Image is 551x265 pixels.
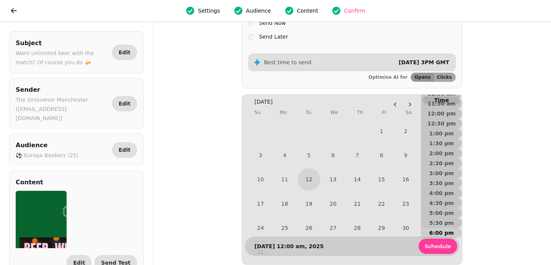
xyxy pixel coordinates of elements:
[389,98,402,111] button: Go to the Previous Month
[427,111,456,116] span: 12:00 pm
[369,143,393,167] button: Friday, August 8th, 2025
[421,198,462,208] button: 4:30 pm
[394,119,418,143] button: Saturday, August 2nd, 2025
[421,188,462,198] button: 4:00 pm
[434,73,455,81] button: Clicks
[16,49,109,67] p: Want unlimited beer with the match? Of course you do 🍻
[345,167,369,192] button: Thursday, August 14th, 2025
[16,95,109,123] p: The Grosvenor Manchester ([EMAIL_ADDRESS][DOMAIN_NAME])
[394,167,418,192] button: Saturday, August 16th, 2025
[427,171,456,176] span: 3:00 pm
[344,7,365,15] span: Confirm
[421,218,462,228] button: 5:30 pm
[297,216,321,240] button: Tuesday, August 26th, 2025
[248,167,272,192] button: Sunday, August 10th, 2025
[119,50,130,55] span: Edit
[321,143,345,167] button: Wednesday, August 6th, 2025
[421,99,462,109] button: 11:30 am
[427,190,456,196] span: 4:00 pm
[425,244,451,249] span: Schedule
[297,7,318,15] span: Content
[321,192,345,216] button: Wednesday, August 20th, 2025
[421,138,462,148] button: 1:30 pm
[16,177,43,188] h2: Content
[403,98,416,111] button: Go to the Next Month
[382,106,386,119] th: Friday
[411,73,434,81] button: Opens
[321,216,345,240] button: Wednesday, August 27th, 2025
[357,106,363,119] th: Thursday
[369,119,393,143] button: Friday, August 1st, 2025
[427,200,456,206] span: 4:30 pm
[248,106,418,264] table: August 2025
[399,59,449,65] span: [DATE] 3PM GMT
[394,143,418,167] button: Saturday, August 9th, 2025
[369,167,393,192] button: Friday, August 15th, 2025
[427,180,456,186] span: 3:30 pm
[345,216,369,240] button: Thursday, August 28th, 2025
[437,75,452,80] span: Clicks
[427,161,456,166] span: 2:30 pm
[248,216,272,240] button: Sunday, August 24th, 2025
[254,242,324,250] p: [DATE] 12:00 am, 2025
[264,59,311,66] p: Best time to send
[198,7,220,15] span: Settings
[119,147,130,153] span: Edit
[112,142,137,158] button: Edit
[297,192,321,216] button: Tuesday, August 19th, 2025
[427,101,456,106] span: 11:30 am
[16,151,78,160] p: ⚽ Europa Bookers (25)
[330,106,338,119] th: Wednesday
[306,106,311,119] th: Tuesday
[421,128,462,138] button: 1:00 pm
[427,141,456,146] span: 1:30 pm
[421,178,462,188] button: 3:30 pm
[421,168,462,178] button: 3:00 pm
[248,192,272,216] button: Sunday, August 17th, 2025
[421,228,462,238] button: 6:00 pm
[427,121,456,126] span: 12:30 pm
[421,119,462,128] button: 12:30 pm
[368,74,408,80] p: Optimise AI for
[246,7,271,15] span: Audience
[394,192,418,216] button: Saturday, August 23rd, 2025
[421,208,462,218] button: 5:00 pm
[16,140,78,151] h2: Audience
[254,106,261,119] th: Sunday
[414,75,431,80] span: Opens
[280,106,287,119] th: Monday
[421,109,462,119] button: 12:00 pm
[112,45,137,60] button: Edit
[297,143,321,167] button: Tuesday, August 5th, 2025
[6,3,21,18] button: go back
[272,216,297,240] button: Monday, August 25th, 2025
[16,85,109,95] h2: Sender
[427,91,456,96] span: 11:00 am
[112,96,137,111] button: Edit
[248,143,272,167] button: Sunday, August 3rd, 2025
[16,38,109,49] h2: Subject
[406,106,412,119] th: Saturday
[419,239,457,254] button: Schedule
[369,192,393,216] button: Friday, August 22nd, 2025
[427,131,456,136] span: 1:00 pm
[394,216,418,240] button: Saturday, August 30th, 2025
[119,101,130,106] span: Edit
[272,143,297,167] button: Monday, August 4th, 2025
[427,220,456,226] span: 5:30 pm
[427,210,456,216] span: 5:00 pm
[345,143,369,167] button: Thursday, August 7th, 2025
[272,192,297,216] button: Monday, August 18th, 2025
[254,98,272,106] span: [DATE]
[345,192,369,216] button: Thursday, August 21st, 2025
[259,32,288,41] label: Send Later
[427,151,456,156] span: 2:00 pm
[272,167,297,192] button: Monday, August 11th, 2025
[369,216,393,240] button: Friday, August 29th, 2025
[427,230,456,236] span: 6:00 pm
[421,158,462,168] button: 2:30 pm
[321,167,345,192] button: Wednesday, August 13th, 2025
[421,148,462,158] button: 2:00 pm
[259,18,286,28] label: Send Now
[298,168,320,191] button: Today, Tuesday, August 12th, 2025, selected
